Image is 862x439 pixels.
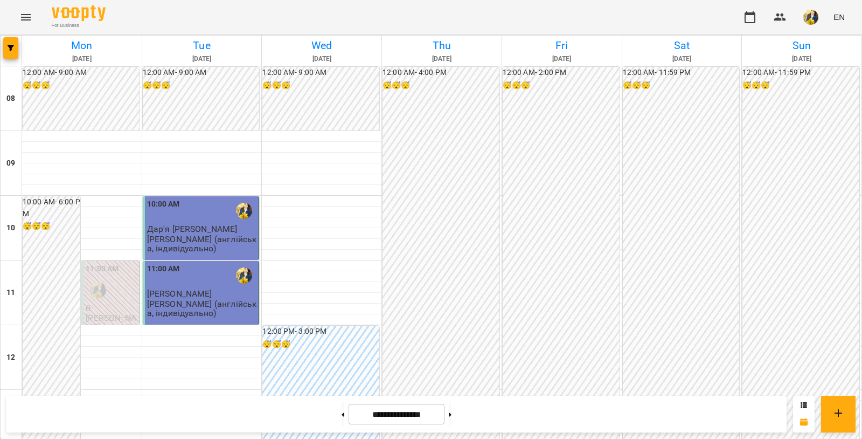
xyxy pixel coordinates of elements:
[147,289,212,299] span: [PERSON_NAME]
[24,54,140,64] h6: [DATE]
[383,80,499,92] h6: 😴😴😴
[147,263,180,275] label: 11:00 AM
[743,54,860,64] h6: [DATE]
[52,22,106,29] span: For Business
[503,67,620,79] h6: 12:00 AM - 2:00 PM
[23,196,80,219] h6: 10:00 AM - 6:00 PM
[803,10,818,25] img: edf558cdab4eea865065d2180bd167c9.jpg
[262,326,379,338] h6: 12:00 PM - 3:00 PM
[6,352,15,363] h6: 12
[262,80,379,92] h6: 😴😴😴
[263,37,380,54] h6: Wed
[623,80,740,92] h6: 😴😴😴
[13,4,39,30] button: Menu
[743,37,860,54] h6: Sun
[147,299,257,318] p: [PERSON_NAME] (англійська, індивідуально)
[23,221,80,232] h6: 😴😴😴
[262,339,379,351] h6: 😴😴😴
[384,54,500,64] h6: [DATE]
[143,80,260,92] h6: 😴😴😴
[624,54,740,64] h6: [DATE]
[6,93,15,105] h6: 08
[623,67,740,79] h6: 12:00 AM - 11:59 PM
[24,37,140,54] h6: Mon
[6,157,15,169] h6: 09
[262,67,379,79] h6: 12:00 AM - 9:00 AM
[52,5,106,21] img: Voopty Logo
[384,37,500,54] h6: Thu
[90,282,106,298] img: Лілія Савинська (а)
[504,54,620,64] h6: [DATE]
[263,54,380,64] h6: [DATE]
[236,203,252,219] img: Лілія Савинська (а)
[829,7,849,27] button: EN
[6,287,15,299] h6: 11
[742,80,859,92] h6: 😴😴😴
[86,263,119,275] label: 11:00 AM
[86,313,136,351] p: [PERSON_NAME] (англійська, індивідуально)
[833,11,845,23] span: EN
[23,80,140,92] h6: 😴😴😴
[6,222,15,234] h6: 10
[86,304,136,313] p: 0
[23,67,140,79] h6: 12:00 AM - 9:00 AM
[383,67,499,79] h6: 12:00 AM - 4:00 PM
[503,80,620,92] h6: 😴😴😴
[742,67,859,79] h6: 12:00 AM - 11:59 PM
[624,37,740,54] h6: Sat
[236,267,252,284] img: Лілія Савинська (а)
[147,235,257,253] p: [PERSON_NAME] (англійська, індивідуально)
[147,224,238,234] span: Дар'я [PERSON_NAME]
[143,67,260,79] h6: 12:00 AM - 9:00 AM
[144,54,260,64] h6: [DATE]
[147,198,180,210] label: 10:00 AM
[144,37,260,54] h6: Tue
[504,37,620,54] h6: Fri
